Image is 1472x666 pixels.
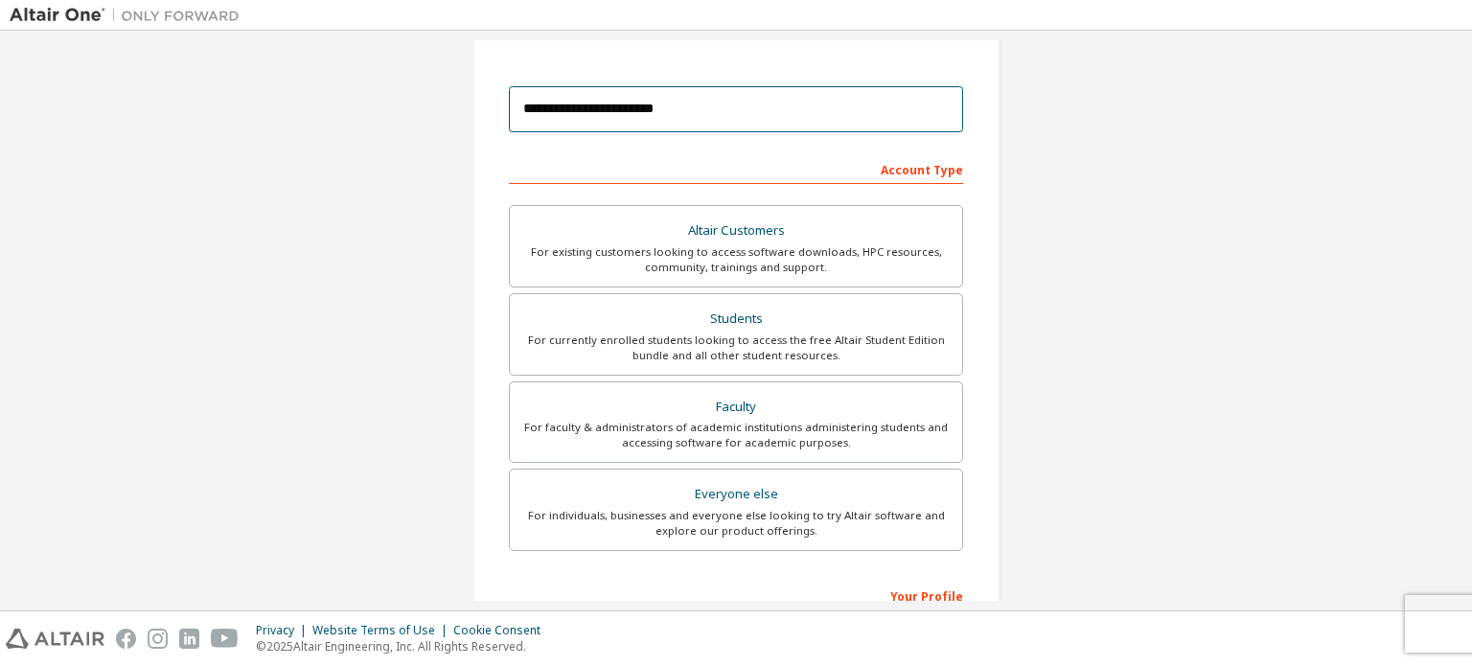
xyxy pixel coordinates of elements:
img: linkedin.svg [179,629,199,649]
div: Altair Customers [521,218,951,244]
p: © 2025 Altair Engineering, Inc. All Rights Reserved. [256,638,552,655]
img: youtube.svg [211,629,239,649]
div: Privacy [256,623,312,638]
div: Your Profile [509,580,963,610]
div: Account Type [509,153,963,184]
div: For currently enrolled students looking to access the free Altair Student Edition bundle and all ... [521,333,951,363]
img: Altair One [10,6,249,25]
div: Students [521,306,951,333]
div: Faculty [521,394,951,421]
div: For existing customers looking to access software downloads, HPC resources, community, trainings ... [521,244,951,275]
div: Cookie Consent [453,623,552,638]
img: instagram.svg [148,629,168,649]
div: Everyone else [521,481,951,508]
div: Website Terms of Use [312,623,453,638]
div: For individuals, businesses and everyone else looking to try Altair software and explore our prod... [521,508,951,539]
img: facebook.svg [116,629,136,649]
div: For faculty & administrators of academic institutions administering students and accessing softwa... [521,420,951,450]
img: altair_logo.svg [6,629,104,649]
